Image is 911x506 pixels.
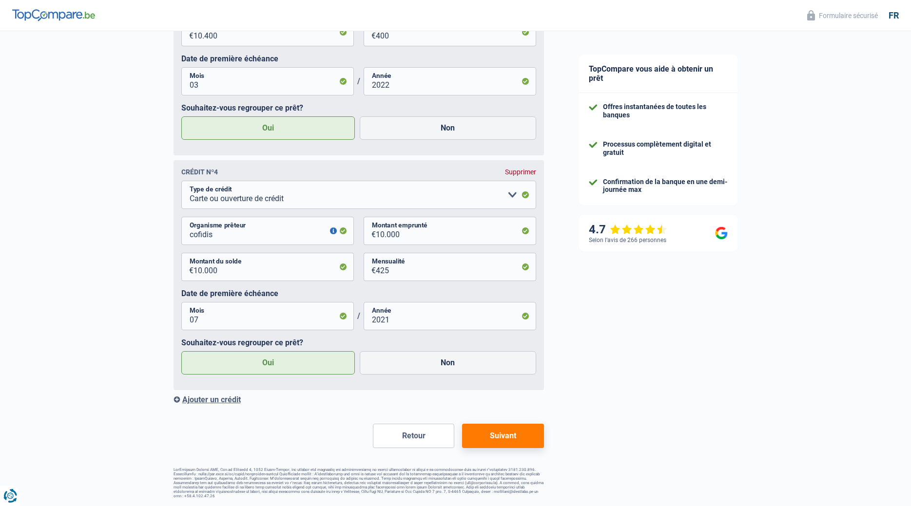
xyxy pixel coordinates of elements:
[181,54,536,63] label: Date de première échéance
[174,395,544,404] div: Ajouter un crédit
[603,178,728,194] div: Confirmation de la banque en une demi-journée max
[364,217,376,245] span: €
[360,116,536,140] label: Non
[360,351,536,375] label: Non
[181,168,218,176] div: Crédit nº4
[354,311,364,320] span: /
[174,468,544,498] footer: LorEmipsum Dolorsi AME, Con ad Elitsedd 4, 1052 Eiusm-Tempor, inc utlabor etd magnaaliq eni admin...
[579,55,737,93] div: TopCompare vous aide à obtenir un prêt
[373,424,454,448] button: Retour
[181,338,536,347] label: Souhaitez-vous regrouper ce prêt?
[364,67,536,95] input: AAAA
[181,253,194,281] span: €
[505,168,536,176] div: Supprimer
[181,18,194,46] span: €
[181,351,355,375] label: Oui
[181,67,354,95] input: MM
[181,103,536,112] label: Souhaitez-vous regrouper ce prêt?
[603,103,728,119] div: Offres instantanées de toutes les banques
[364,253,376,281] span: €
[462,424,543,448] button: Suivant
[181,302,354,330] input: MM
[889,10,899,21] div: fr
[589,223,667,237] div: 4.7
[589,237,666,244] div: Selon l’avis de 266 personnes
[181,116,355,140] label: Oui
[801,7,884,23] button: Formulaire sécurisé
[354,76,364,86] span: /
[181,289,536,298] label: Date de première échéance
[12,9,95,21] img: TopCompare Logo
[603,140,728,157] div: Processus complètement digital et gratuit
[364,18,376,46] span: €
[364,302,536,330] input: AAAA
